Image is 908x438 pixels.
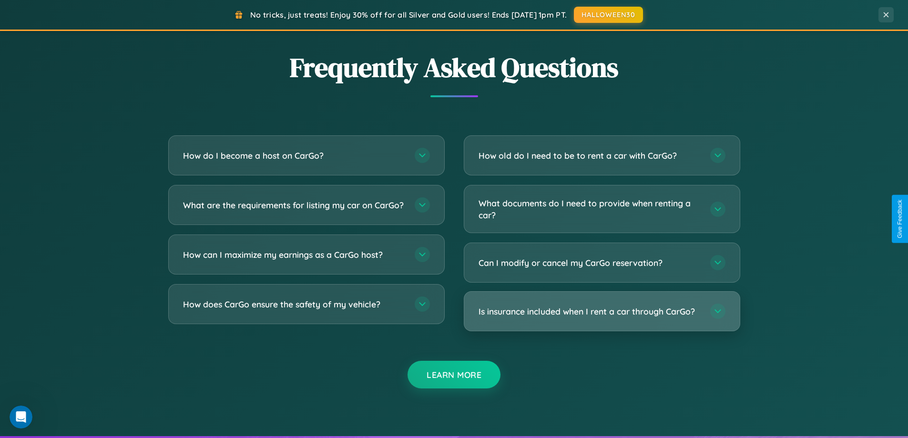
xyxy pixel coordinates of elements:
[183,199,405,211] h3: What are the requirements for listing my car on CarGo?
[183,150,405,162] h3: How do I become a host on CarGo?
[168,49,740,86] h2: Frequently Asked Questions
[897,200,903,238] div: Give Feedback
[479,306,701,317] h3: Is insurance included when I rent a car through CarGo?
[250,10,567,20] span: No tricks, just treats! Enjoy 30% off for all Silver and Gold users! Ends [DATE] 1pm PT.
[183,249,405,261] h3: How can I maximize my earnings as a CarGo host?
[408,361,500,388] button: Learn More
[479,150,701,162] h3: How old do I need to be to rent a car with CarGo?
[10,406,32,428] iframe: Intercom live chat
[574,7,643,23] button: HALLOWEEN30
[479,197,701,221] h3: What documents do I need to provide when renting a car?
[183,298,405,310] h3: How does CarGo ensure the safety of my vehicle?
[479,257,701,269] h3: Can I modify or cancel my CarGo reservation?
